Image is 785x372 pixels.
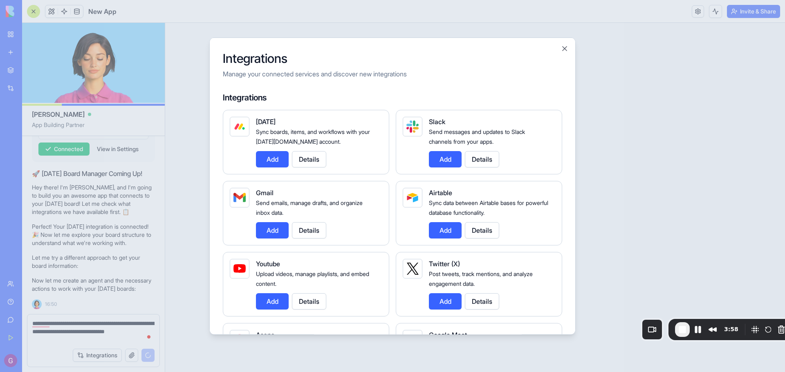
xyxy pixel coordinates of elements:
[292,222,326,238] button: Details
[256,330,275,339] span: Asana
[256,259,280,267] span: Youtube
[256,117,276,125] span: [DATE]
[223,91,562,103] h4: Integrations
[292,151,326,167] button: Details
[256,151,289,167] button: Add
[256,188,274,196] span: Gmail
[429,293,462,309] button: Add
[256,222,289,238] button: Add
[429,259,460,267] span: Twitter (X)
[429,199,548,216] span: Sync data between Airtable bases for powerful database functionality.
[256,199,363,216] span: Send emails, manage drafts, and organize inbox data.
[256,270,369,287] span: Upload videos, manage playlists, and embed content.
[429,222,462,238] button: Add
[429,117,445,125] span: Slack
[223,69,562,78] p: Manage your connected services and discover new integrations
[429,128,525,145] span: Send messages and updates to Slack channels from your apps.
[429,188,452,196] span: Airtable
[292,293,326,309] button: Details
[465,222,499,238] button: Details
[465,293,499,309] button: Details
[429,330,467,339] span: Google Meet
[465,151,499,167] button: Details
[256,128,370,145] span: Sync boards, items, and workflows with your [DATE][DOMAIN_NAME] account.
[429,151,462,167] button: Add
[223,51,562,65] h2: Integrations
[429,270,533,287] span: Post tweets, track mentions, and analyze engagement data.
[256,293,289,309] button: Add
